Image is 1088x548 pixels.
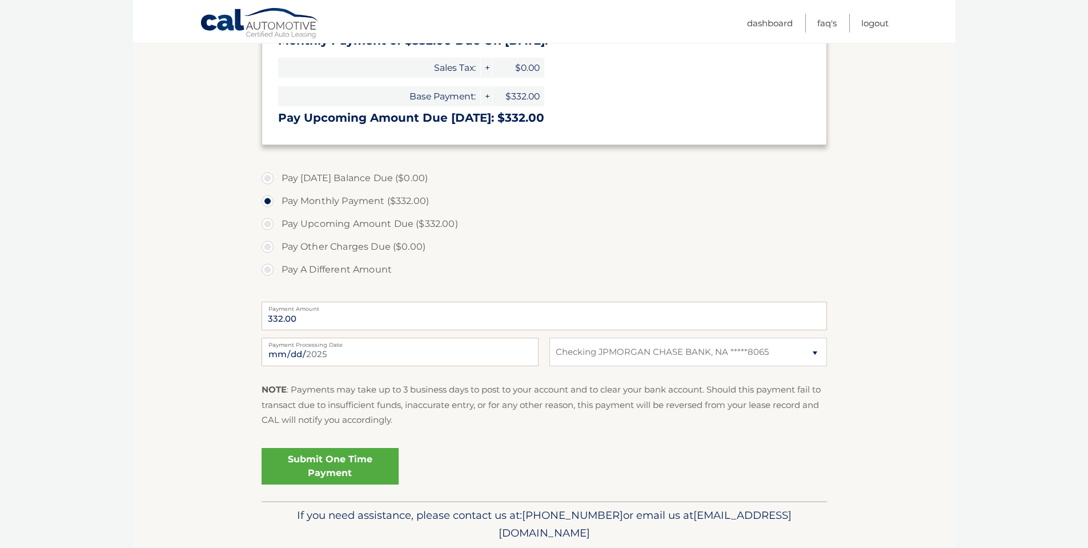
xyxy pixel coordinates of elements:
[262,258,827,281] label: Pay A Different Amount
[278,111,810,125] h3: Pay Upcoming Amount Due [DATE]: $332.00
[481,58,492,78] span: +
[481,86,492,106] span: +
[262,190,827,213] label: Pay Monthly Payment ($332.00)
[262,302,827,330] input: Payment Amount
[861,14,889,33] a: Logout
[262,167,827,190] label: Pay [DATE] Balance Due ($0.00)
[493,58,544,78] span: $0.00
[262,338,539,347] label: Payment Processing Date
[269,506,820,543] p: If you need assistance, please contact us at: or email us at
[817,14,837,33] a: FAQ's
[262,302,827,311] label: Payment Amount
[262,448,399,485] a: Submit One Time Payment
[493,86,544,106] span: $332.00
[278,86,480,106] span: Base Payment:
[262,384,287,395] strong: NOTE
[262,338,539,366] input: Payment Date
[262,382,827,427] p: : Payments may take up to 3 business days to post to your account and to clear your bank account....
[278,58,480,78] span: Sales Tax:
[262,235,827,258] label: Pay Other Charges Due ($0.00)
[262,213,827,235] label: Pay Upcoming Amount Due ($332.00)
[747,14,793,33] a: Dashboard
[200,7,320,41] a: Cal Automotive
[522,509,623,522] span: [PHONE_NUMBER]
